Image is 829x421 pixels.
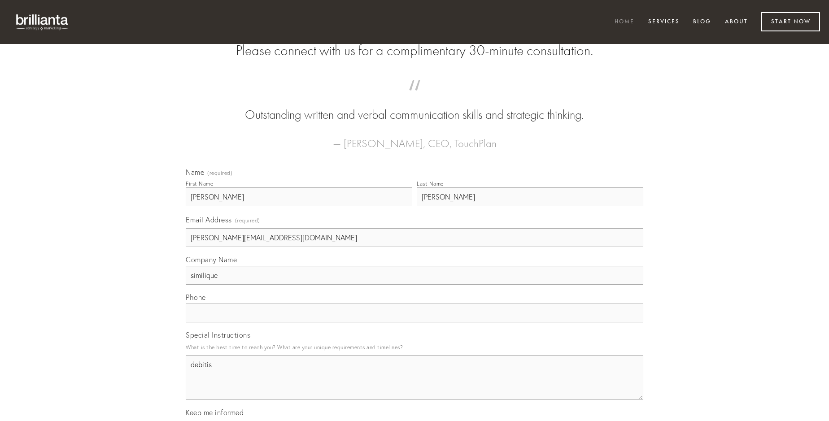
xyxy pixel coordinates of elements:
[687,15,717,30] a: Blog
[186,215,232,224] span: Email Address
[186,330,250,339] span: Special Instructions
[9,9,76,35] img: brillianta - research, strategy, marketing
[186,42,643,59] h2: Please connect with us for a complimentary 30-minute consultation.
[761,12,820,31] a: Start Now
[719,15,754,30] a: About
[186,255,237,264] span: Company Name
[200,89,629,124] blockquote: Outstanding written and verbal communication skills and strategic thinking.
[642,15,685,30] a: Services
[200,89,629,106] span: “
[417,180,444,187] div: Last Name
[186,341,643,353] p: What is the best time to reach you? What are your unique requirements and timelines?
[186,408,244,417] span: Keep me informed
[235,214,260,226] span: (required)
[186,293,206,302] span: Phone
[609,15,640,30] a: Home
[186,168,204,177] span: Name
[186,180,213,187] div: First Name
[200,124,629,152] figcaption: — [PERSON_NAME], CEO, TouchPlan
[207,170,232,176] span: (required)
[186,355,643,400] textarea: debitis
